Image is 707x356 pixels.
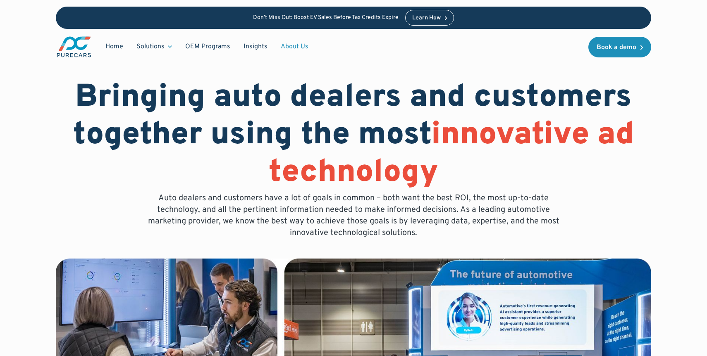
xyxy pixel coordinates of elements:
h1: Bringing auto dealers and customers together using the most [56,79,651,192]
img: purecars logo [56,36,92,58]
div: Solutions [130,39,179,55]
p: Don’t Miss Out: Boost EV Sales Before Tax Credits Expire [253,14,399,21]
a: main [56,36,92,58]
a: Book a demo [588,37,651,57]
a: OEM Programs [179,39,237,55]
a: Insights [237,39,274,55]
a: Home [99,39,130,55]
a: Learn How [405,10,454,26]
div: Book a demo [597,44,636,51]
a: About Us [274,39,315,55]
span: innovative ad technology [269,116,634,193]
div: Solutions [136,42,165,51]
p: Auto dealers and customers have a lot of goals in common – both want the best ROI, the most up-to... [142,192,565,239]
div: Learn How [412,15,441,21]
